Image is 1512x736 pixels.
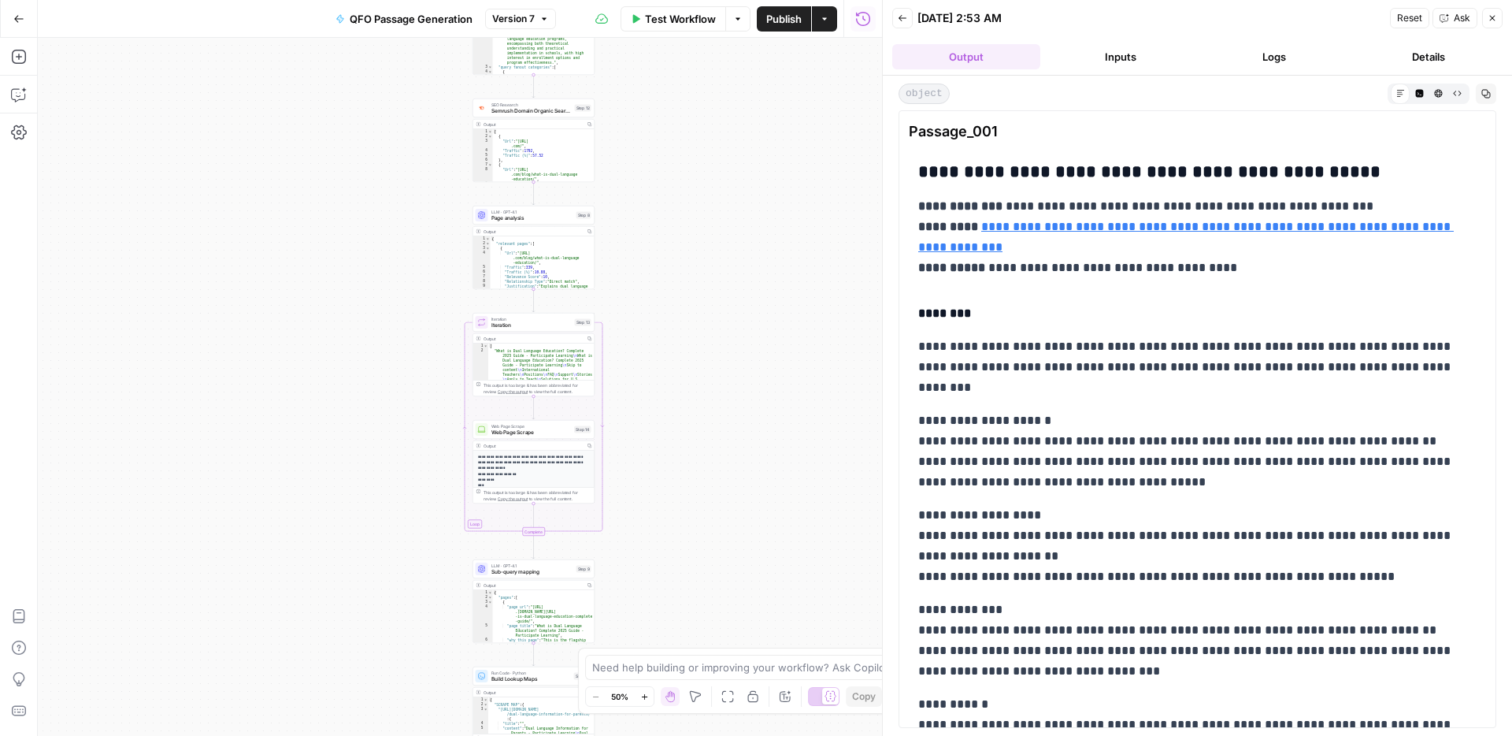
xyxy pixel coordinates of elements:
g: Edge from step_11 to step_12 [532,75,535,98]
span: Toggle code folding, rows 3 through 6 [484,707,488,712]
span: Toggle code folding, rows 2 through 43 [486,241,491,246]
button: Copy [846,686,882,707]
div: Step 13 [575,319,591,326]
g: Edge from step_13-iteration-end to step_9 [532,536,535,559]
div: 2 [473,134,493,139]
span: Toggle code folding, rows 2 through 7 [484,702,488,707]
div: 6 [473,637,493,675]
span: Toggle code folding, rows 2 through 6 [488,134,493,139]
span: LLM · GPT-4.1 [491,209,573,215]
div: 3 [473,707,489,721]
button: Test Workflow [621,6,725,32]
div: 5 [473,623,493,637]
div: 8 [473,167,493,181]
div: 5 [473,265,491,269]
button: Inputs [1047,44,1195,69]
span: Build Lookup Maps [491,675,571,683]
div: 7 [473,162,493,167]
span: Semrush Domain Organic Search Pages [491,107,572,115]
div: 2 [473,702,489,707]
div: Output [484,582,583,589]
span: Web Page Scrape [491,429,572,437]
span: Iteration [491,316,572,322]
span: Sub-query mapping [491,568,573,576]
div: 4 [473,69,493,74]
div: LLM · GPT-4.1Page analysisStep 8Output{ "relevant_pages":[ { "Url":"[URL] .com/blog/what-is-dual-... [472,206,595,289]
div: 3 [473,139,493,148]
div: Output [484,121,583,128]
img: otu06fjiulrdwrqmbs7xihm55rg9 [478,105,486,112]
div: This output is too large & has been abbreviated for review. to view the full content. [484,489,591,502]
span: QFO Passage Generation [350,11,472,27]
div: 9 [473,181,493,186]
span: Reset [1397,11,1422,25]
span: Ask [1454,11,1470,25]
div: 7 [473,274,491,279]
span: Toggle code folding, rows 1 through 997 [488,129,493,134]
div: Step 39 [574,673,591,680]
span: Publish [766,11,802,27]
span: Toggle code folding, rows 3 through 10 [486,246,491,251]
div: 9 [473,284,491,298]
g: Edge from step_9 to step_39 [532,643,535,666]
span: Iteration [491,322,572,329]
g: Edge from step_12 to step_8 [532,182,535,205]
div: Output [484,229,583,235]
button: Output [892,44,1040,69]
div: Output [484,336,583,342]
div: 3 [473,600,493,604]
div: 4 [473,721,489,726]
g: Edge from step_13 to step_14 [532,396,535,419]
button: Reset [1390,8,1429,28]
div: Complete [522,527,545,536]
span: Toggle code folding, rows 1 through 44 [486,236,491,241]
span: Copy the output [498,389,528,394]
span: SEO Research [491,102,572,108]
div: 3 [473,246,491,251]
button: Publish [757,6,811,32]
span: Toggle code folding, rows 1 through 3 [484,344,488,348]
div: LLM · GPT-4.1Sub-query mappingStep 9Output{ "pages":[ { "page_url":"[URL] .[DOMAIN_NAME][URL] -is... [472,559,595,643]
div: 6 [473,158,493,162]
div: 1 [473,590,493,595]
div: Step 12 [575,105,591,112]
div: 1 [473,697,489,702]
div: 1 [473,129,493,134]
button: Details [1354,44,1503,69]
span: Toggle code folding, rows 1 through 222 [488,590,493,595]
button: QFO Passage Generation [326,6,482,32]
span: Test Workflow [645,11,716,27]
div: Output [484,690,583,696]
div: Output [484,443,583,449]
span: Page analysis [491,214,573,222]
div: 8 [473,279,491,284]
div: 1 [473,236,491,241]
span: Toggle code folding, rows 3 through 44 [488,600,493,604]
div: Step 14 [574,426,591,433]
div: Step 9 [576,566,591,573]
span: Toggle code folding, rows 4 through 41 [488,69,493,74]
span: object [899,84,950,104]
div: Step 8 [576,212,591,219]
span: Passage_001 [909,121,1486,143]
div: 2 [473,241,491,246]
div: 4 [473,251,491,265]
span: Version 7 [492,12,535,26]
div: This output is too large & has been abbreviated for review. to view the full content. [484,382,591,395]
div: LoopIterationIterationStep 13Output[ "What is Dual Language Education? Complete 2025 Guide - Part... [472,313,595,396]
div: 5 [473,153,493,158]
div: 2 [473,27,493,65]
span: Run Code · Python [491,670,571,676]
div: 5 [473,74,493,84]
div: 1 [473,344,489,348]
div: 4 [473,604,493,623]
span: Toggle code folding, rows 1 through 8 [484,697,488,702]
div: 3 [473,65,493,69]
span: Toggle code folding, rows 7 through 11 [488,162,493,167]
div: 4 [473,148,493,153]
span: Toggle code folding, rows 2 through 221 [488,595,493,600]
span: Copy the output [498,496,528,501]
g: Edge from step_8 to step_13 [532,289,535,312]
div: SEO ResearchSemrush Domain Organic Search PagesStep 12Output[ { "Url":"[URL] .com/", "Traffic":17... [472,99,595,182]
span: 50% [611,690,628,703]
